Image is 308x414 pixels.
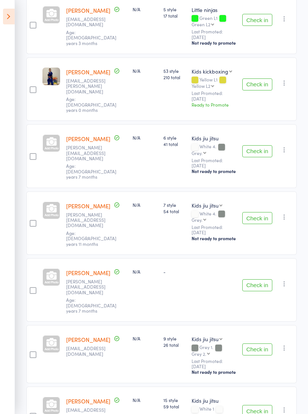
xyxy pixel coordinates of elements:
[192,22,210,27] div: Green L2
[133,202,157,208] div: N/A
[192,345,236,356] div: Grey 1.
[192,369,236,375] div: Not ready to promote
[66,17,115,27] small: Eksmith00@gmail.com
[242,279,272,291] button: Check in
[192,83,210,88] div: Yellow L2
[192,202,219,209] div: Kids jiu jitsu
[192,151,202,155] div: Grey.
[163,12,186,19] span: 17 total
[163,74,186,80] span: 210 total
[192,235,236,241] div: Not ready to promote
[66,297,116,314] span: Age: [DEMOGRAPHIC_DATA] years 7 months
[192,90,236,101] small: Last Promoted: [DATE]
[66,145,115,161] small: Joel_fabrication@outlook.com
[66,230,116,247] span: Age: [DEMOGRAPHIC_DATA] years 11 months
[163,335,186,342] span: 9 style
[66,212,115,228] small: Joel_fabrication@outlook.com
[192,158,236,169] small: Last Promoted: [DATE]
[66,346,115,357] small: Teganperry44@gmail.com
[163,68,186,74] span: 53 style
[163,342,186,348] span: 26 total
[163,403,186,409] span: 59 total
[66,202,110,210] a: [PERSON_NAME]
[133,134,157,141] div: N/A
[163,6,186,12] span: 5 style
[192,29,236,40] small: Last Promoted: [DATE]
[242,343,272,355] button: Check in
[192,144,236,155] div: White 4.
[163,268,186,275] div: -
[192,6,236,14] div: Little ninjas
[66,78,115,94] small: Vindicare7.sean@gmail.com
[66,336,110,343] a: [PERSON_NAME]
[242,145,272,157] button: Check in
[42,68,60,85] img: image1697628229.png
[192,168,236,174] div: Not ready to promote
[192,217,202,222] div: Grey.
[192,40,236,46] div: Not ready to promote
[66,279,115,295] small: Joel_fabrication@outlook.com
[66,397,110,405] a: [PERSON_NAME]
[66,96,116,113] span: Age: [DEMOGRAPHIC_DATA] years 0 months
[66,269,110,277] a: [PERSON_NAME]
[192,397,236,404] div: Kids jiu jitsu
[133,6,157,12] div: N/A
[133,68,157,74] div: N/A
[163,202,186,208] span: 7 style
[192,15,236,27] div: Green L1
[192,101,236,108] div: Ready to Promote
[66,163,116,180] span: Age: [DEMOGRAPHIC_DATA] years 7 months
[192,134,236,142] div: Kids jiu jitsu
[192,224,236,235] small: Last Promoted: [DATE]
[66,29,116,46] span: Age: [DEMOGRAPHIC_DATA] years 3 months
[192,211,236,222] div: White 4.
[192,335,219,343] div: Kids jiu jitsu
[163,141,186,147] span: 41 total
[163,397,186,403] span: 15 style
[242,78,272,90] button: Check in
[192,77,236,88] div: Yellow L1
[192,358,236,369] small: Last Promoted: [DATE]
[163,134,186,141] span: 6 style
[163,208,186,214] span: 54 total
[192,68,228,75] div: Kids kickboxing
[66,135,110,143] a: [PERSON_NAME]
[133,397,157,403] div: N/A
[242,14,272,26] button: Check in
[133,335,157,342] div: N/A
[66,6,110,14] a: [PERSON_NAME]
[242,212,272,224] button: Check in
[66,68,110,76] a: [PERSON_NAME]
[192,351,206,356] div: Grey 2.
[133,268,157,275] div: N/A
